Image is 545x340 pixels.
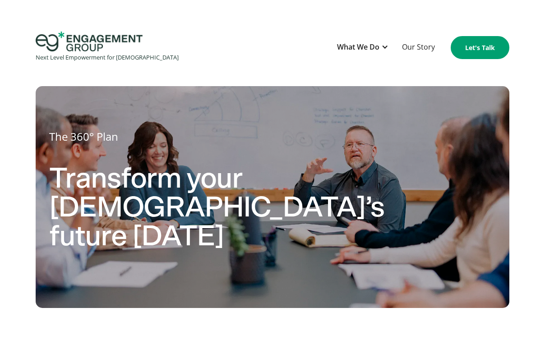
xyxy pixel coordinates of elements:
h2: Transform your [DEMOGRAPHIC_DATA]’s future [DATE] [49,165,407,263]
img: Engagement Group Logo Icon [36,32,143,51]
span: Organization [166,37,211,46]
span: Phone number [166,74,217,83]
div: Next Level Empowerment for [DEMOGRAPHIC_DATA] [36,51,179,64]
div: What We Do [337,41,379,53]
a: home [36,32,179,64]
a: Let's Talk [451,36,509,59]
a: Our Story [397,37,439,59]
h1: The 360° Plan [49,127,496,147]
div: What We Do [333,37,393,59]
